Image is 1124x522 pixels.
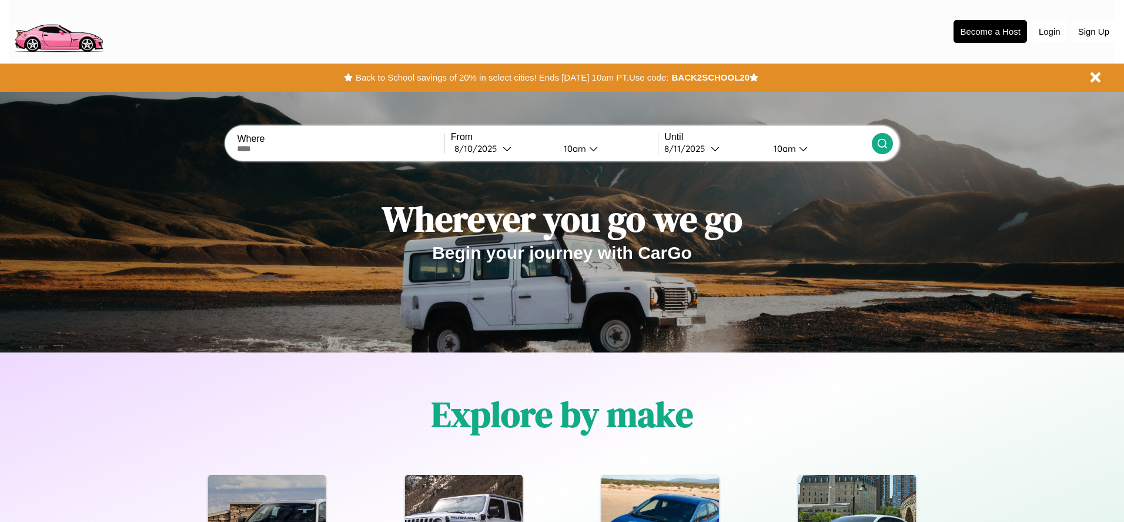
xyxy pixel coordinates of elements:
div: 8 / 10 / 2025 [454,143,503,154]
button: 8/10/2025 [451,142,554,155]
img: logo [9,6,108,55]
div: 10am [558,143,589,154]
label: Until [664,132,871,142]
button: 10am [764,142,871,155]
button: Sign Up [1072,21,1115,42]
b: BACK2SCHOOL20 [671,72,750,82]
h1: Explore by make [431,390,693,438]
div: 10am [768,143,799,154]
button: Login [1033,21,1066,42]
button: Back to School savings of 20% in select cities! Ends [DATE] 10am PT.Use code: [353,69,671,86]
div: 8 / 11 / 2025 [664,143,711,154]
label: From [451,132,658,142]
button: 10am [554,142,658,155]
button: Become a Host [954,20,1027,43]
label: Where [237,134,444,144]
